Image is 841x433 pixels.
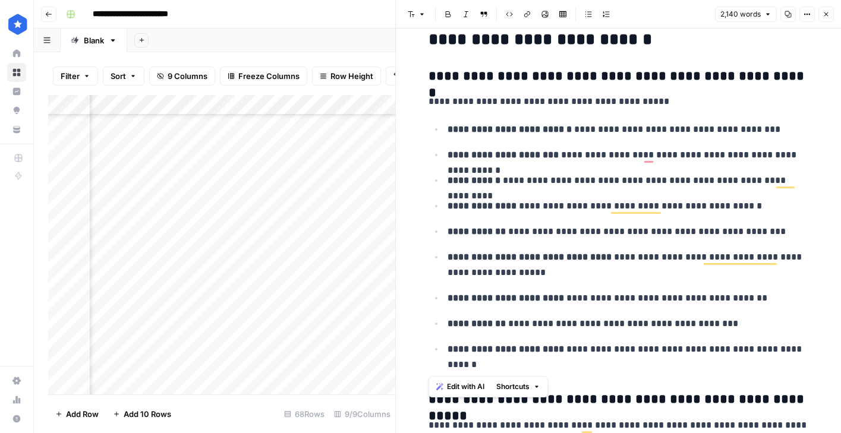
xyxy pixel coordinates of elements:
[149,67,215,86] button: 9 Columns
[103,67,144,86] button: Sort
[238,70,300,82] span: Freeze Columns
[111,70,126,82] span: Sort
[61,70,80,82] span: Filter
[53,67,98,86] button: Filter
[61,29,127,52] a: Blank
[431,379,489,394] button: Edit with AI
[7,371,26,390] a: Settings
[7,44,26,63] a: Home
[7,120,26,139] a: Your Data
[7,82,26,101] a: Insights
[7,14,29,35] img: ConsumerAffairs Logo
[7,101,26,120] a: Opportunities
[279,404,329,423] div: 68 Rows
[720,9,761,20] span: 2,140 words
[7,10,26,39] button: Workspace: ConsumerAffairs
[220,67,307,86] button: Freeze Columns
[496,381,530,392] span: Shortcuts
[106,404,178,423] button: Add 10 Rows
[312,67,381,86] button: Row Height
[7,409,26,428] button: Help + Support
[329,404,395,423] div: 9/9 Columns
[7,390,26,409] a: Usage
[715,7,777,22] button: 2,140 words
[492,379,545,394] button: Shortcuts
[7,63,26,82] a: Browse
[124,408,171,420] span: Add 10 Rows
[48,404,106,423] button: Add Row
[447,381,484,392] span: Edit with AI
[168,70,207,82] span: 9 Columns
[84,34,104,46] div: Blank
[66,408,99,420] span: Add Row
[330,70,373,82] span: Row Height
